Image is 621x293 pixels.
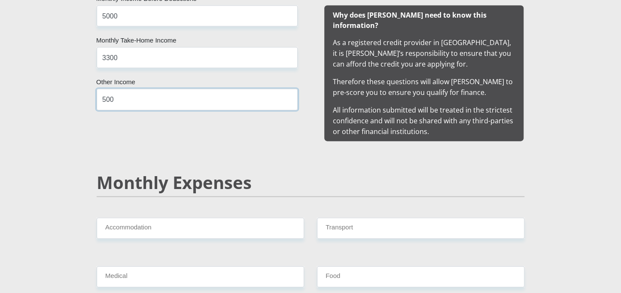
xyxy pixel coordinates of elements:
[333,10,487,30] b: Why does [PERSON_NAME] need to know this information?
[97,218,304,239] input: Expenses - Accommodation
[97,6,298,27] input: Monthly Income Before Deductions
[97,47,298,68] input: Monthly Take Home Income
[317,266,524,287] input: Expenses - Food
[97,266,304,287] input: Expenses - Medical
[333,10,515,136] span: As a registered credit provider in [GEOGRAPHIC_DATA], it is [PERSON_NAME]’s responsibility to ens...
[317,218,524,239] input: Expenses - Transport
[97,89,298,110] input: Other Income
[97,172,524,193] h2: Monthly Expenses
